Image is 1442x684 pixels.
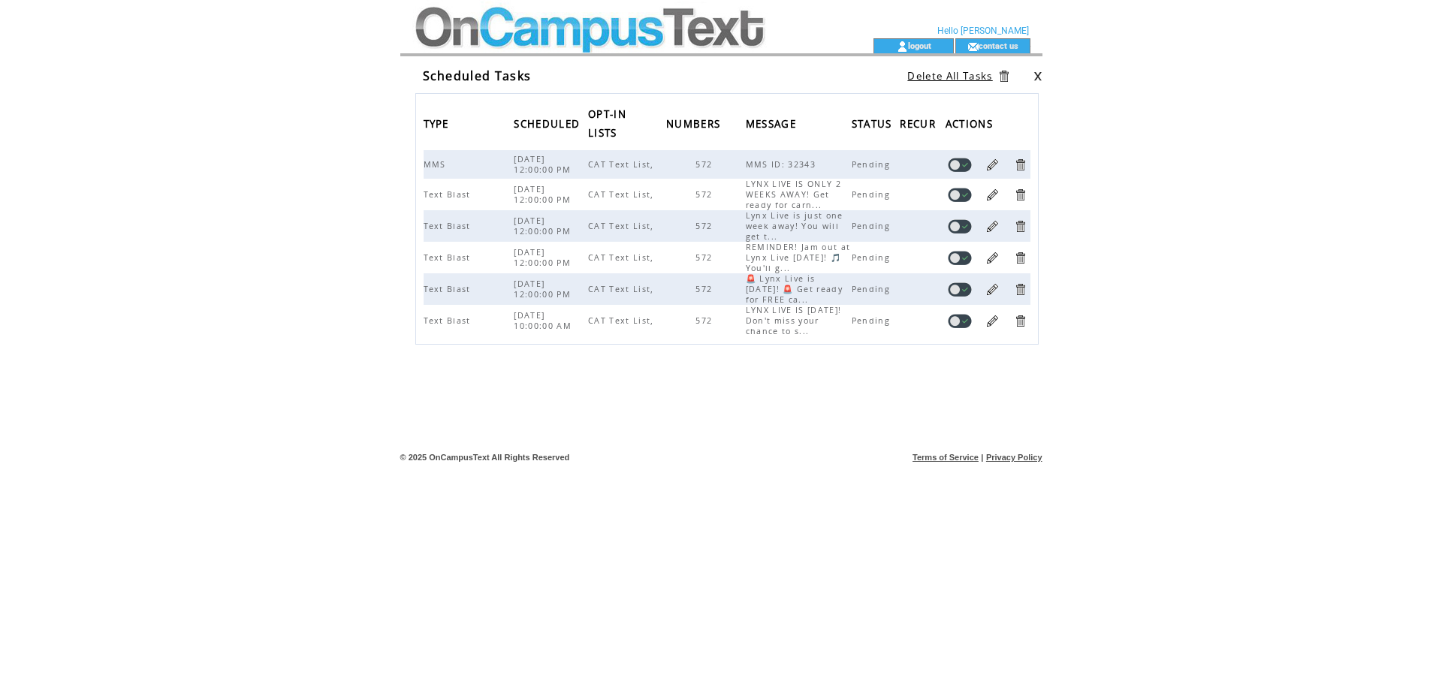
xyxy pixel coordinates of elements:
[588,221,658,231] span: CAT Text List,
[588,189,658,200] span: CAT Text List,
[852,119,896,128] a: STATUS
[852,221,894,231] span: Pending
[1013,314,1027,328] a: Delete Task
[695,252,716,263] span: 572
[746,210,843,242] span: Lynx Live is just one week away! You will get t...
[423,68,532,84] span: Scheduled Tasks
[948,188,972,202] a: Disable task
[967,41,979,53] img: contact_us_icon.gif
[946,113,997,138] span: ACTIONS
[588,284,658,294] span: CAT Text List,
[1013,251,1027,265] a: Delete Task
[746,305,842,336] span: LYNX LIVE IS [DATE]! Don't miss your chance to s...
[588,159,658,170] span: CAT Text List,
[588,109,626,137] a: OPT-IN LISTS
[514,247,575,268] span: [DATE] 12:00:00 PM
[746,119,800,128] a: MESSAGE
[695,284,716,294] span: 572
[985,282,1000,297] a: Edit Task
[985,188,1000,202] a: Edit Task
[908,41,931,50] a: logout
[900,113,940,138] span: RECUR
[424,284,475,294] span: Text Blast
[514,184,575,205] span: [DATE] 12:00:00 PM
[913,453,979,462] a: Terms of Service
[1013,188,1027,202] a: Delete Task
[1013,158,1027,172] a: Delete Task
[948,314,972,328] a: Disable task
[514,113,584,138] span: SCHEDULED
[852,159,894,170] span: Pending
[424,113,453,138] span: TYPE
[514,119,584,128] a: SCHEDULED
[852,189,894,200] span: Pending
[852,113,896,138] span: STATUS
[588,104,626,147] span: OPT-IN LISTS
[588,252,658,263] span: CAT Text List,
[948,251,972,265] a: Disable task
[1013,219,1027,234] a: Delete Task
[514,215,575,237] span: [DATE] 12:00:00 PM
[424,189,475,200] span: Text Blast
[400,453,570,462] span: © 2025 OnCampusText All Rights Reserved
[981,453,983,462] span: |
[666,113,724,138] span: NUMBERS
[424,315,475,326] span: Text Blast
[424,221,475,231] span: Text Blast
[948,282,972,297] a: Disable task
[424,252,475,263] span: Text Blast
[937,26,1029,36] span: Hello [PERSON_NAME]
[985,314,1000,328] a: Edit Task
[746,159,819,170] span: MMS ID: 32343
[852,315,894,326] span: Pending
[514,154,575,175] span: [DATE] 12:00:00 PM
[985,158,1000,172] a: Edit Task
[746,273,843,305] span: 🚨 Lynx Live is [DATE]! 🚨 Get ready for FREE ca...
[666,119,724,128] a: NUMBERS
[900,119,940,128] a: RECUR
[979,41,1018,50] a: contact us
[1013,282,1027,297] a: Delete Task
[948,158,972,172] a: Disable task
[897,41,908,53] img: account_icon.gif
[907,69,992,83] a: Delete All Tasks
[986,453,1042,462] a: Privacy Policy
[424,159,450,170] span: MMS
[588,315,658,326] span: CAT Text List,
[985,219,1000,234] a: Edit Task
[514,310,575,331] span: [DATE] 10:00:00 AM
[746,113,800,138] span: MESSAGE
[695,315,716,326] span: 572
[695,221,716,231] span: 572
[746,179,841,210] span: LYNX LIVE IS ONLY 2 WEEKS AWAY! Get ready for carn...
[852,252,894,263] span: Pending
[424,119,453,128] a: TYPE
[746,242,851,273] span: REMINDER! Jam out at Lynx Live [DATE]! 🎵 You'll g...
[985,251,1000,265] a: Edit Task
[695,159,716,170] span: 572
[695,189,716,200] span: 572
[852,284,894,294] span: Pending
[948,219,972,234] a: Disable task
[514,279,575,300] span: [DATE] 12:00:00 PM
